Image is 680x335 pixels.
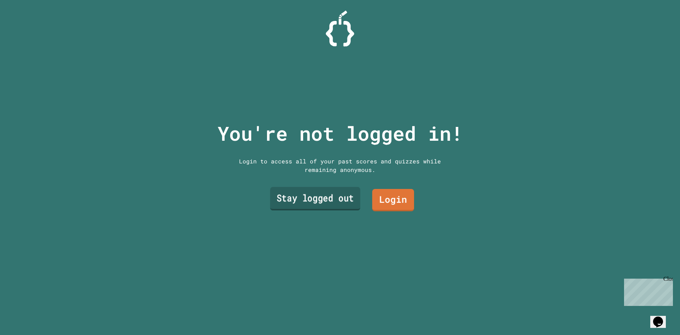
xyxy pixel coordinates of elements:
iframe: chat widget [650,307,673,328]
a: Stay logged out [270,187,361,211]
img: Logo.svg [326,11,354,46]
div: Login to access all of your past scores and quizzes while remaining anonymous. [234,157,446,174]
iframe: chat widget [621,276,673,306]
a: Login [372,189,414,211]
div: Chat with us now!Close [3,3,49,45]
p: You're not logged in! [217,119,463,148]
